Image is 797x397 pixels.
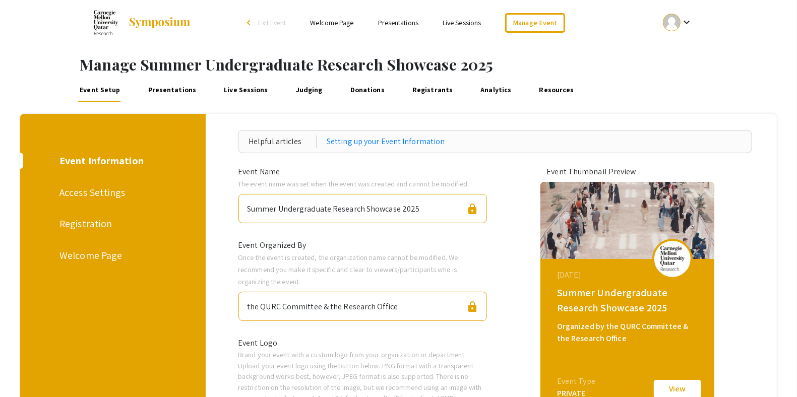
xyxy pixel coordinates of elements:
[681,16,693,28] mat-icon: Expand account dropdown
[557,285,700,315] div: Summer Undergraduate Research Showcase 2025
[222,78,270,102] a: Live Sessions
[505,13,565,33] a: Manage Event
[59,216,163,231] div: Registration
[230,239,495,251] div: Event Organized By
[348,78,387,102] a: Donations
[657,246,688,271] img: summer-undergraduate-research-showcase-2025_eventLogo_367938_.png
[537,78,576,102] a: Resources
[378,18,418,27] a: Presentations
[652,11,703,34] button: Expand account dropdown
[258,18,286,27] span: Exit Event
[327,136,445,148] a: Setting up your Event Information
[146,78,198,102] a: Presentations
[247,198,419,215] div: Summer Undergraduate Research Showcase 2025
[294,78,325,102] a: Judging
[94,10,118,35] img: Summer Undergraduate Research Showcase 2025
[128,17,191,29] img: Symposium by ForagerOne
[410,78,455,102] a: Registrants
[94,10,191,35] a: Summer Undergraduate Research Showcase 2025
[59,185,163,200] div: Access Settings
[540,182,714,259] img: summer-undergraduate-research-showcase-2025_eventCoverPhoto_d7183b__thumb.jpg
[230,337,495,349] div: Event Logo
[247,20,253,26] div: arrow_back_ios
[230,166,495,178] div: Event Name
[466,203,478,215] span: lock
[238,179,469,188] span: The event name was set when the event was created and cannot be modified.
[78,78,122,102] a: Event Setup
[479,78,514,102] a: Analytics
[247,296,398,313] div: the QURC Committee & the Research Office
[59,248,163,263] div: Welcome Page
[8,352,43,389] iframe: Chat
[443,18,481,27] a: Live Sessions
[557,320,700,345] div: Organized by the QURC Committee & the Research Office
[557,375,595,387] div: Event Type
[557,269,700,281] div: [DATE]
[546,166,708,178] div: Event Thumbnail Preview
[238,252,458,286] span: Once the event is created, the organization name cannot be modified. We recommend you make it spe...
[80,55,797,74] h1: Manage Summer Undergraduate Research Showcase 2025
[466,301,478,313] span: lock
[249,136,317,148] div: Helpful articles
[310,18,353,27] a: Welcome Page
[59,153,163,168] div: Event Information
